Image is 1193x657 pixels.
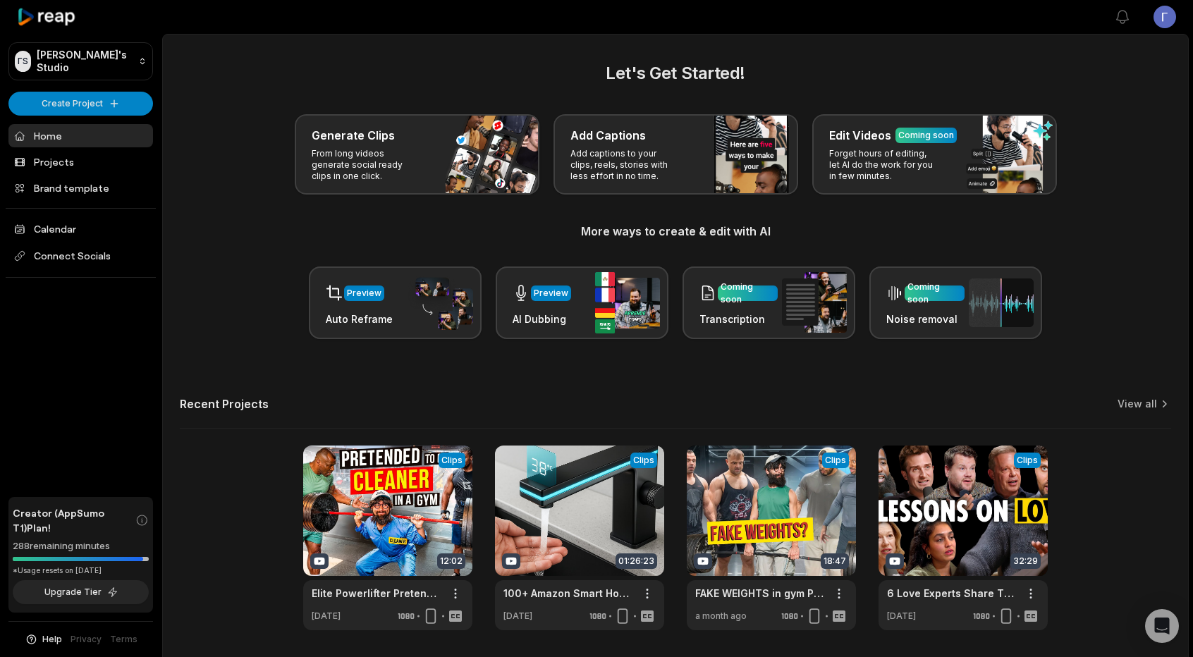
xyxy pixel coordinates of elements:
h3: Generate Clips [312,127,395,144]
div: Coming soon [898,129,954,142]
div: Preview [534,287,568,300]
img: noise_removal.png [969,278,1034,327]
div: Coming soon [721,281,775,306]
h2: Recent Projects [180,397,269,411]
span: Creator (AppSumo T1) Plan! [13,505,135,535]
a: Calendar [8,217,153,240]
a: Projects [8,150,153,173]
button: Help [25,633,62,646]
a: FAKE WEIGHTS in gym PRANK... | [PERSON_NAME] pretended to be a Beginner #14 [695,586,825,601]
h2: Let's Get Started! [180,61,1171,86]
div: Open Intercom Messenger [1145,609,1179,643]
h3: More ways to create & edit with AI [180,223,1171,240]
p: Forget hours of editing, let AI do the work for you in few minutes. [829,148,938,182]
a: Home [8,124,153,147]
div: Preview [347,287,381,300]
h3: Auto Reframe [326,312,393,326]
img: transcription.png [782,272,847,333]
h3: Edit Videos [829,127,891,144]
a: Privacy [71,633,102,646]
div: Coming soon [907,281,962,306]
img: auto_reframe.png [408,276,473,331]
p: [PERSON_NAME]'s Studio [37,49,133,74]
div: ΓS [15,51,31,72]
a: Elite Powerlifter Pretended to be a CLEANER #22 | [PERSON_NAME] GYM PRANK [312,586,441,601]
a: 6 Love Experts Share Their Top Dating & Relationship Advice (Compilation Episode) [887,586,1017,601]
button: Upgrade Tier [13,580,149,604]
h3: Add Captions [570,127,646,144]
button: Create Project [8,92,153,116]
div: *Usage resets on [DATE] [13,565,149,576]
a: Terms [110,633,137,646]
a: 100+ Amazon Smart Home Gadgets For Modern Luxury Living! [503,586,633,601]
img: ai_dubbing.png [595,272,660,333]
h3: AI Dubbing [513,312,571,326]
a: Brand template [8,176,153,199]
span: Connect Socials [8,243,153,269]
p: From long videos generate social ready clips in one click. [312,148,421,182]
h3: Transcription [699,312,778,326]
div: 288 remaining minutes [13,539,149,553]
a: View all [1118,397,1157,411]
p: Add captions to your clips, reels, stories with less effort in no time. [570,148,680,182]
h3: Noise removal [886,312,965,326]
span: Help [42,633,62,646]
